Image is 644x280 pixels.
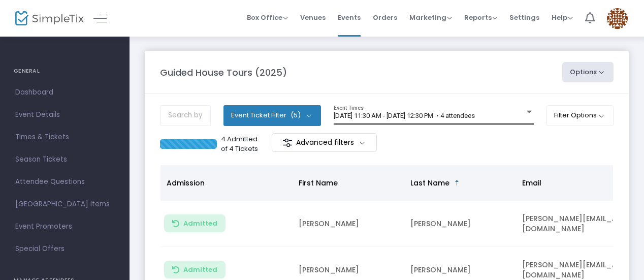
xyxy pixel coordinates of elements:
[160,105,211,126] input: Search by name, order number, email, ip address
[409,13,452,22] span: Marketing
[183,266,217,274] span: Admitted
[15,175,114,189] span: Attendee Questions
[464,13,497,22] span: Reports
[453,179,461,187] span: Sortable
[15,242,114,256] span: Special Offers
[410,178,449,188] span: Last Name
[15,131,114,144] span: Times & Tickets
[522,178,541,188] span: Email
[167,178,205,188] span: Admission
[404,201,516,247] td: [PERSON_NAME]
[272,133,377,152] m-button: Advanced filters
[552,13,573,22] span: Help
[373,5,397,30] span: Orders
[291,111,301,119] span: (5)
[15,153,114,166] span: Season Tickets
[15,108,114,121] span: Event Details
[546,105,614,126] button: Filter Options
[160,66,287,79] m-panel-title: Guided House Tours (2025)
[334,112,475,119] span: [DATE] 11:30 AM - [DATE] 12:30 PM • 4 attendees
[338,5,361,30] span: Events
[223,105,321,126] button: Event Ticket Filter(5)
[221,134,258,154] p: 4 Admitted of 4 Tickets
[282,138,293,148] img: filter
[509,5,539,30] span: Settings
[183,220,217,228] span: Admitted
[300,5,326,30] span: Venues
[15,86,114,99] span: Dashboard
[14,61,116,81] h4: GENERAL
[562,62,614,82] button: Options
[15,198,114,211] span: [GEOGRAPHIC_DATA] Items
[247,13,288,22] span: Box Office
[164,214,226,232] button: Admitted
[293,201,404,247] td: [PERSON_NAME]
[15,220,114,233] span: Event Promoters
[164,261,226,278] button: Admitted
[299,178,338,188] span: First Name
